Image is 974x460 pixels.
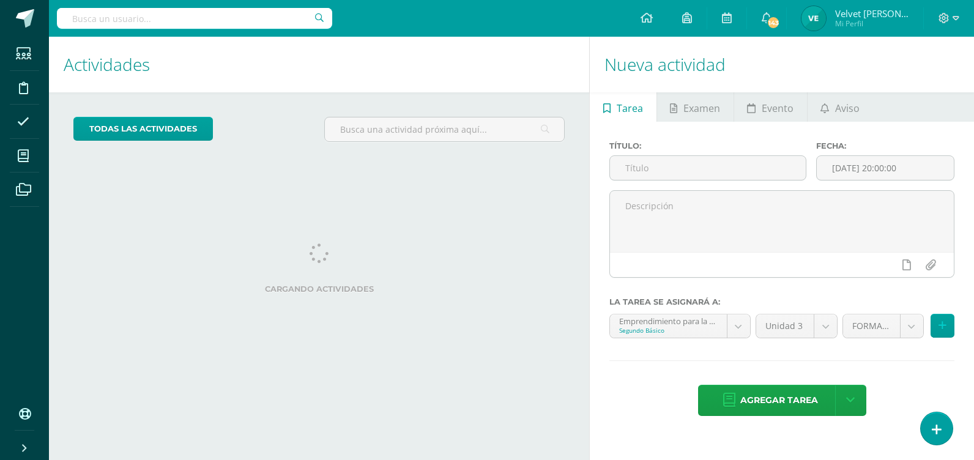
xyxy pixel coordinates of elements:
label: Fecha: [816,141,954,150]
a: Unidad 3 [756,314,838,338]
span: Evento [762,94,794,123]
h1: Actividades [64,37,574,92]
input: Busca un usuario... [57,8,332,29]
a: todas las Actividades [73,117,213,141]
a: Tarea [590,92,656,122]
input: Busca una actividad próxima aquí... [325,117,565,141]
div: Segundo Básico [619,326,717,335]
label: Cargando actividades [73,284,565,294]
label: La tarea se asignará a: [609,297,954,306]
label: Título: [609,141,806,150]
a: FORMATIVO (60.0%) [843,314,923,338]
span: FORMATIVO (60.0%) [852,314,891,338]
a: Examen [657,92,734,122]
span: Velvet [PERSON_NAME] [835,7,909,20]
h1: Nueva actividad [604,37,959,92]
a: Emprendimiento para la Productividad y Robótica 'A'Segundo Básico [610,314,749,338]
span: Examen [683,94,720,123]
a: Evento [734,92,807,122]
span: Aviso [835,94,860,123]
input: Título [610,156,806,180]
div: Emprendimiento para la Productividad y Robótica 'A' [619,314,717,326]
span: 143 [767,16,780,29]
span: Mi Perfil [835,18,909,29]
span: Tarea [617,94,643,123]
img: 19b1e203de8e9b1ed5dcdd77fbbab152.png [801,6,826,31]
span: Agregar tarea [740,385,818,415]
input: Fecha de entrega [817,156,954,180]
a: Aviso [808,92,873,122]
span: Unidad 3 [765,314,805,338]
